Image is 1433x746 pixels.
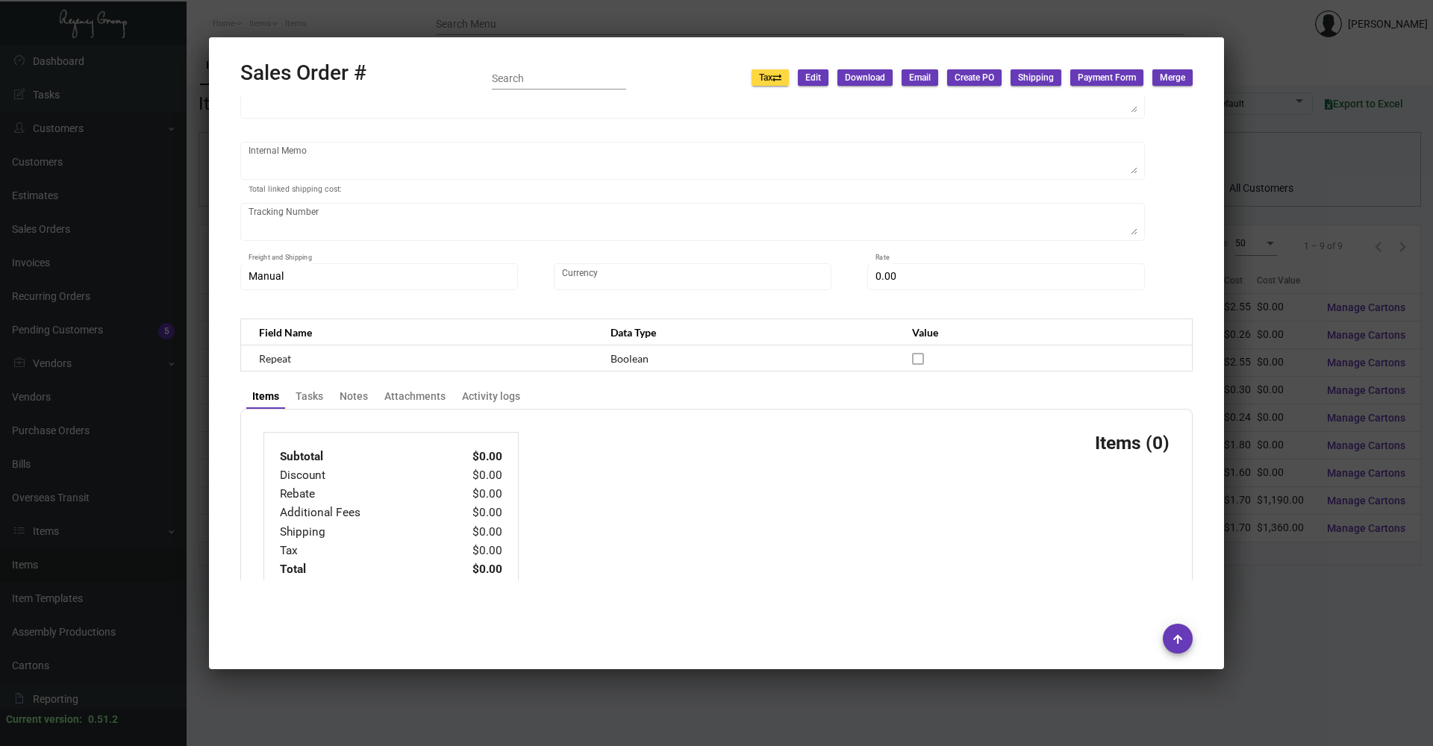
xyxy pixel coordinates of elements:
span: Download [845,72,885,84]
td: Subtotal [279,448,449,466]
button: Email [902,69,938,86]
td: Non Instant Rebate [279,579,449,598]
td: Rebate [279,485,449,504]
td: $0.00 [449,485,503,504]
h2: Sales Order # [240,60,366,86]
mat-hint: Total linked shipping cost: [249,185,342,194]
div: Notes [340,389,368,404]
button: Shipping [1011,69,1061,86]
div: Current version: [6,712,82,727]
th: Value [897,319,1193,345]
button: Payment Form [1070,69,1143,86]
div: Items [252,389,279,404]
span: Tax [759,72,781,84]
th: Data Type [596,319,896,345]
div: 0.51.2 [88,712,118,727]
div: Activity logs [462,389,520,404]
button: Merge [1152,69,1193,86]
span: Merge [1160,72,1185,84]
td: $0.00 [449,542,503,560]
td: $0.00 [449,504,503,522]
td: Discount [279,466,449,485]
span: Repeat [259,352,291,365]
span: Edit [805,72,821,84]
span: Create PO [955,72,994,84]
td: Tax [279,542,449,560]
span: Email [909,72,931,84]
span: Manual [249,270,284,282]
span: Payment Form [1078,72,1136,84]
td: $0.00 [449,560,503,579]
td: $0.00 [449,579,503,598]
button: Download [837,69,893,86]
td: $0.00 [449,448,503,466]
td: $0.00 [449,523,503,542]
h3: Items (0) [1095,432,1170,454]
button: Tax [752,69,789,86]
span: Shipping [1018,72,1054,84]
td: $0.00 [449,466,503,485]
button: Edit [798,69,828,86]
button: Create PO [947,69,1002,86]
div: Attachments [384,389,446,404]
span: Boolean [611,352,649,365]
div: Tasks [296,389,323,404]
th: Field Name [241,319,596,345]
td: Total [279,560,449,579]
td: Shipping [279,523,449,542]
td: Additional Fees [279,504,449,522]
